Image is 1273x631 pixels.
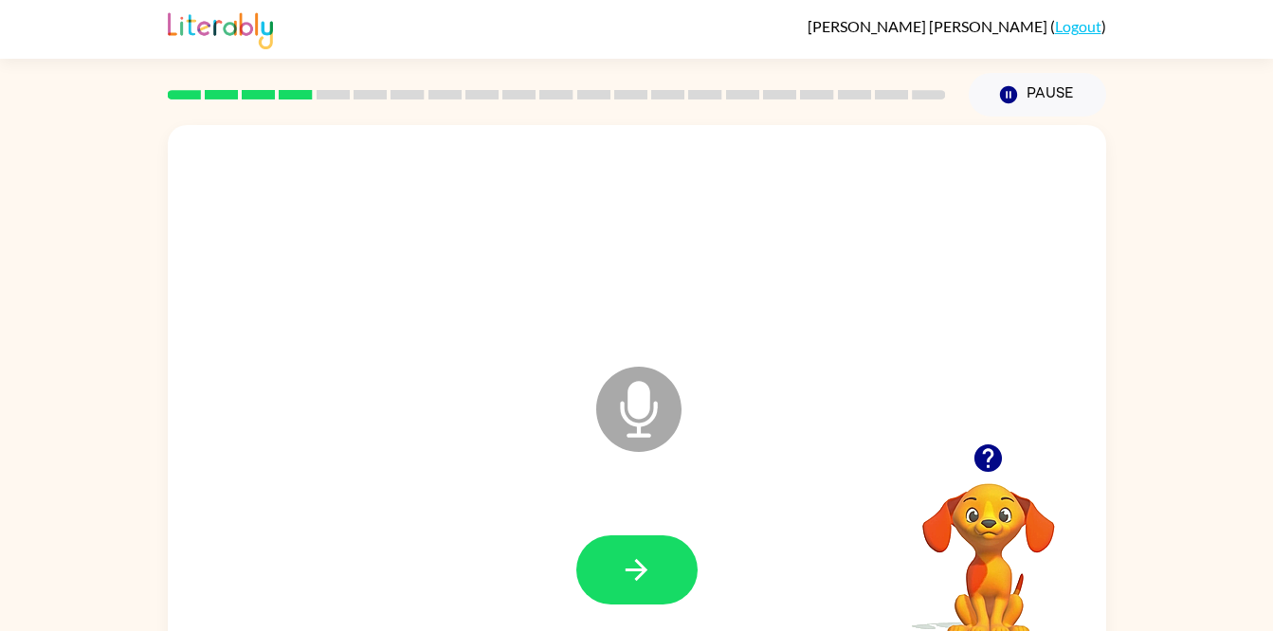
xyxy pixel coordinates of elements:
span: [PERSON_NAME] [PERSON_NAME] [808,17,1050,35]
img: Literably [168,8,273,49]
a: Logout [1055,17,1101,35]
button: Pause [969,73,1106,117]
div: ( ) [808,17,1106,35]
